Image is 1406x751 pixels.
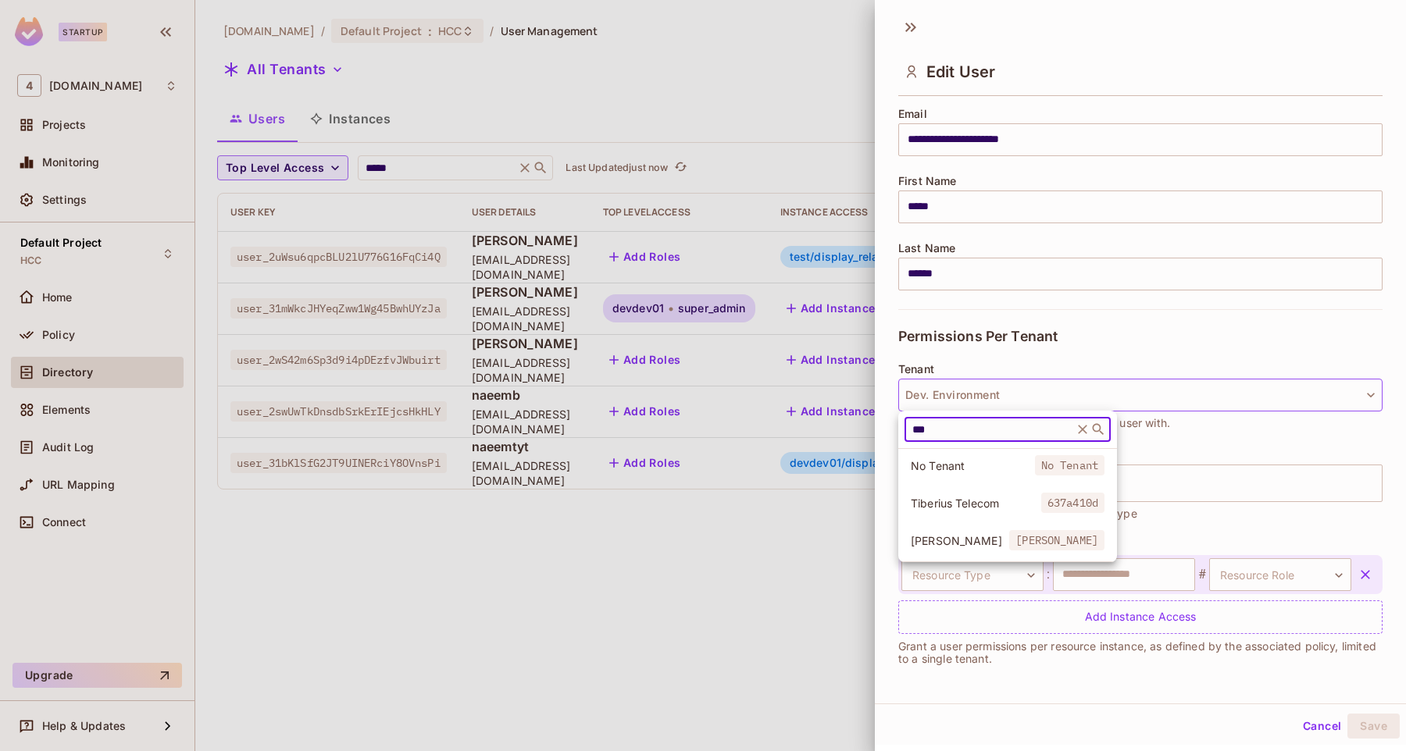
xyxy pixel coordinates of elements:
span: [PERSON_NAME] [1009,530,1104,550]
span: No Tenant [1035,455,1104,475]
span: 637a410d [1041,493,1104,513]
span: No Tenant [911,458,1035,473]
span: [PERSON_NAME] [911,533,1009,548]
span: Tiberius Telecom [911,496,1041,511]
